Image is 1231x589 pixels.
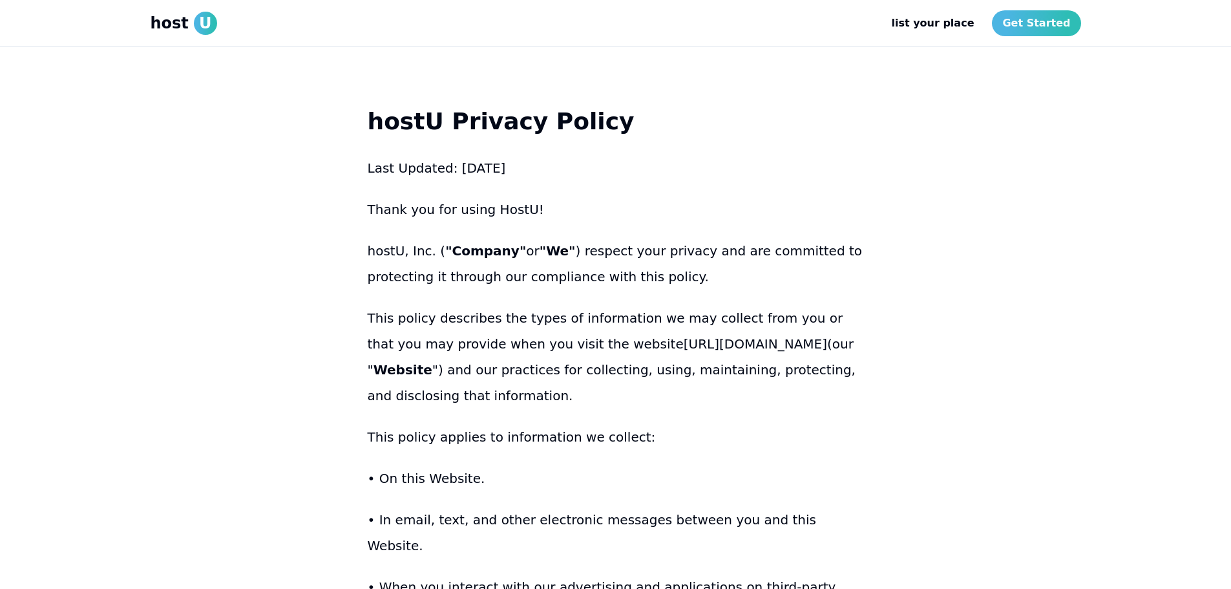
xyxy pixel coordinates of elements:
a: list your place [881,10,984,36]
nav: Main [881,10,1080,36]
p: This policy applies to information we collect: [368,424,864,450]
strong: "Company" [445,243,526,259]
strong: Website [374,362,432,378]
p: Last Updated: [DATE] [368,155,864,181]
span: host [151,13,189,34]
a: Get Started [992,10,1080,36]
a: hostU [151,12,217,35]
p: • On this Website. [368,466,864,491]
p: hostU Privacy Policy [368,109,864,134]
p: • In email, text, and other electronic messages between you and this Website. [368,507,864,559]
p: Thank you for using HostU! [368,197,864,222]
strong: "We" [540,243,576,259]
p: This policy describes the types of information we may collect from you or that you may provide wh... [368,305,864,409]
p: hostU, Inc. ( or ) respect your privacy and are committed to protecting it through our compliance... [368,238,864,290]
span: U [194,12,217,35]
a: [URL][DOMAIN_NAME] [684,336,827,352]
